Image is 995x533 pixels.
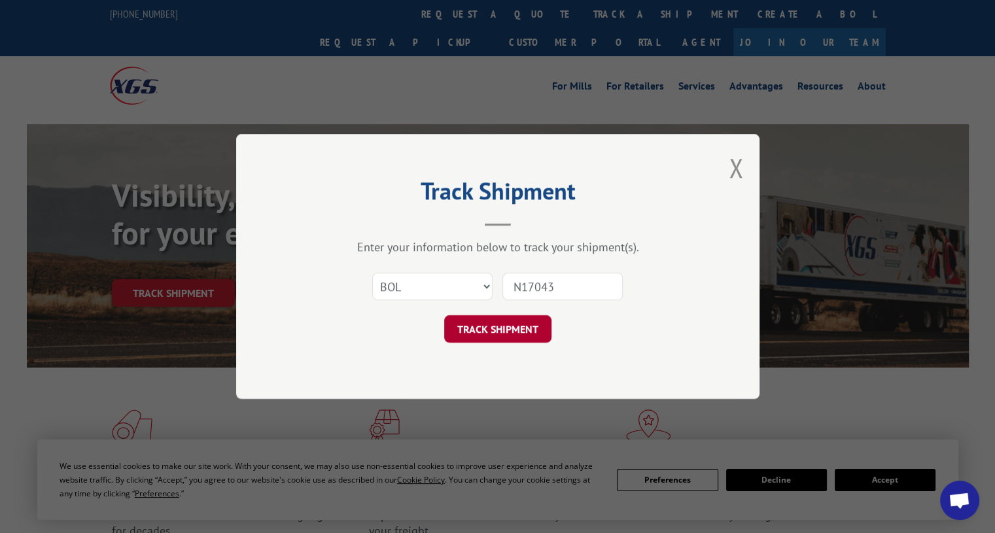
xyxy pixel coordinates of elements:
[302,239,694,254] div: Enter your information below to track your shipment(s).
[502,273,623,300] input: Number(s)
[444,315,551,343] button: TRACK SHIPMENT
[302,182,694,207] h2: Track Shipment
[729,150,743,185] button: Close modal
[940,481,979,520] div: Open chat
